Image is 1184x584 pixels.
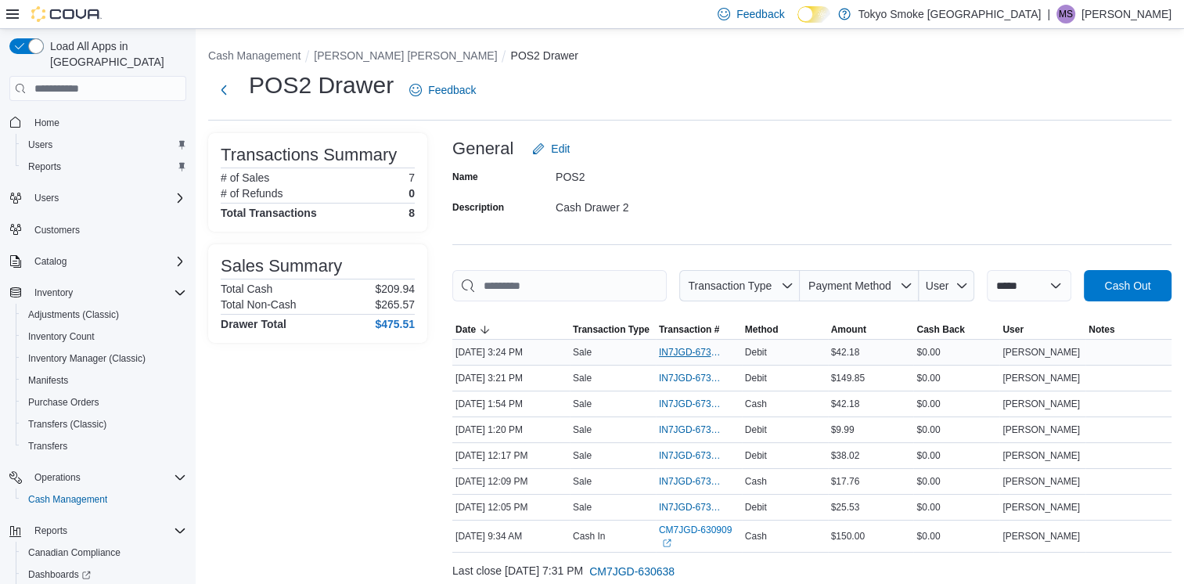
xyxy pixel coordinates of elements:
span: Inventory [28,283,186,302]
a: CM7JGD-630909External link [659,524,739,549]
button: Reports [3,520,193,542]
a: Canadian Compliance [22,543,127,562]
span: Cash [745,530,767,543]
button: Reports [28,521,74,540]
p: Sale [573,449,592,462]
a: Home [28,114,66,132]
span: Catalog [28,252,186,271]
a: Transfers [22,437,74,456]
span: [PERSON_NAME] [1002,530,1080,543]
button: Users [28,189,65,207]
h1: POS2 Drawer [249,70,394,101]
span: User [1002,323,1024,336]
a: Reports [22,157,67,176]
button: User [919,270,974,301]
span: Manifests [22,371,186,390]
span: [PERSON_NAME] [1002,346,1080,359]
p: Tokyo Smoke [GEOGRAPHIC_DATA] [858,5,1042,23]
span: IN7JGD-6736386 [659,449,723,462]
div: $0.00 [913,527,999,546]
button: Users [16,134,193,156]
span: Dashboards [22,565,186,584]
a: Manifests [22,371,74,390]
div: $0.00 [913,395,999,413]
span: Transaction # [659,323,719,336]
span: Cash Management [22,490,186,509]
span: Load All Apps in [GEOGRAPHIC_DATA] [44,38,186,70]
span: Payment Method [808,279,891,292]
h6: Total Non-Cash [221,298,297,311]
span: IN7JGD-6736344 [659,475,723,488]
button: Adjustments (Classic) [16,304,193,326]
span: Users [34,192,59,204]
button: Method [742,320,828,339]
button: IN7JGD-6736318 [659,498,739,517]
p: Sale [573,372,592,384]
span: Transfers (Classic) [22,415,186,434]
input: Dark Mode [797,6,830,23]
button: Customers [3,218,193,241]
button: Next [208,74,239,106]
span: Inventory Count [22,327,186,346]
a: Feedback [403,74,482,106]
span: Adjustments (Classic) [28,308,119,321]
h4: $475.51 [375,318,415,330]
span: CM7JGD-630638 [589,564,675,579]
span: Cash Back [916,323,964,336]
span: Cash [745,475,767,488]
span: Amount [831,323,866,336]
span: Catalog [34,255,67,268]
button: Transaction # [656,320,742,339]
span: Debit [745,372,767,384]
button: Cash Management [208,49,300,62]
span: Feedback [428,82,476,98]
img: Cova [31,6,102,22]
p: Sale [573,346,592,359]
span: Debit [745,424,767,436]
button: IN7JGD-6737609 [659,343,739,362]
span: Debit [745,501,767,514]
span: Home [34,117,59,129]
span: $150.00 [831,530,865,543]
button: Cash Out [1084,270,1171,301]
button: Operations [28,468,87,487]
div: $0.00 [913,446,999,465]
button: Cash Management [16,488,193,510]
button: Edit [526,133,576,164]
button: Inventory [28,283,79,302]
span: $42.18 [831,346,860,359]
nav: An example of EuiBreadcrumbs [208,48,1171,67]
div: POS2 [556,164,765,183]
span: Canadian Compliance [22,543,186,562]
span: [PERSON_NAME] [1002,372,1080,384]
p: 0 [408,187,415,200]
span: Transfers [28,440,67,452]
button: Transaction Type [679,270,800,301]
span: Cash Out [1104,278,1150,294]
span: Debit [745,449,767,462]
span: MS [1059,5,1073,23]
span: Operations [34,471,81,484]
div: $0.00 [913,498,999,517]
span: Dashboards [28,568,91,581]
span: Home [28,112,186,132]
p: Sale [573,475,592,488]
span: Inventory Manager (Classic) [22,349,186,368]
span: Cash Management [28,493,107,506]
span: Inventory Count [28,330,95,343]
p: [PERSON_NAME] [1081,5,1171,23]
p: 7 [408,171,415,184]
button: IN7JGD-6736961 [659,395,739,413]
button: Catalog [28,252,73,271]
button: Inventory Manager (Classic) [16,348,193,370]
div: [DATE] 12:17 PM [452,446,570,465]
span: [PERSON_NAME] [1002,398,1080,410]
span: Adjustments (Classic) [22,305,186,324]
span: Method [745,323,779,336]
span: User [926,279,949,292]
div: [DATE] 12:09 PM [452,472,570,491]
span: Debit [745,346,767,359]
input: This is a search bar. As you type, the results lower in the page will automatically filter. [452,270,667,301]
h4: Drawer Total [221,318,286,330]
